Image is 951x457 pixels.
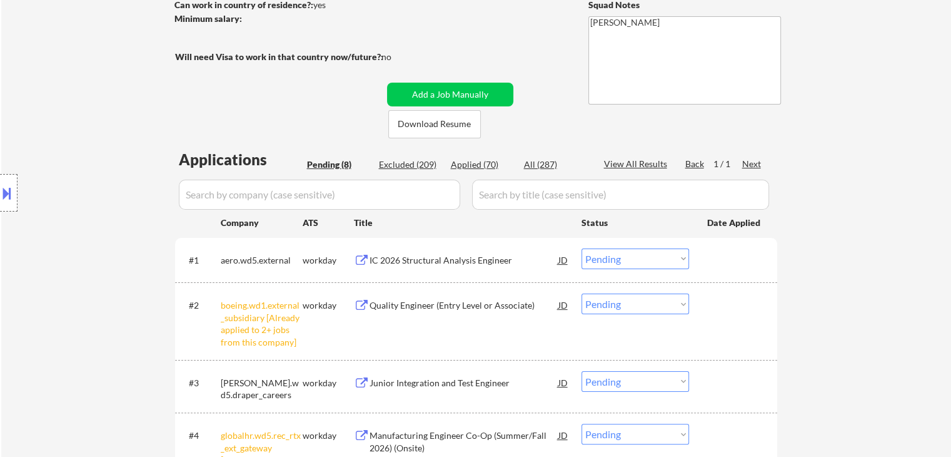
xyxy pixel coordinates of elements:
div: no [381,51,417,63]
div: Excluded (209) [379,158,441,171]
div: Status [581,211,689,234]
div: JD [557,249,570,271]
div: workday [303,429,354,442]
div: IC 2026 Structural Analysis Engineer [370,254,558,267]
div: Company [221,217,303,229]
div: Applied (70) [451,158,513,171]
div: JD [557,424,570,446]
div: Applications [179,152,303,167]
div: aero.wd5.external [221,254,303,267]
input: Search by title (case sensitive) [472,180,769,210]
div: #4 [189,429,211,442]
div: workday [303,299,354,312]
div: JD [557,294,570,316]
div: Junior Integration and Test Engineer [370,377,558,389]
div: Date Applied [707,217,762,229]
input: Search by company (case sensitive) [179,180,460,210]
div: Manufacturing Engineer Co-Op (Summer/Fall 2026) (Onsite) [370,429,558,454]
div: #3 [189,377,211,389]
div: workday [303,254,354,267]
div: [PERSON_NAME].wd5.draper_careers [221,377,303,401]
div: Quality Engineer (Entry Level or Associate) [370,299,558,312]
button: Download Resume [388,110,481,138]
div: JD [557,371,570,394]
div: Pending (8) [307,158,370,171]
strong: Will need Visa to work in that country now/future?: [175,51,383,62]
div: workday [303,377,354,389]
div: 1 / 1 [713,158,742,170]
div: All (287) [524,158,586,171]
div: View All Results [604,158,671,170]
strong: Minimum salary: [174,13,242,24]
button: Add a Job Manually [387,83,513,106]
div: boeing.wd1.external_subsidiary [Already applied to 2+ jobs from this company] [221,299,303,348]
div: ATS [303,217,354,229]
div: Back [685,158,705,170]
div: Title [354,217,570,229]
div: Next [742,158,762,170]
